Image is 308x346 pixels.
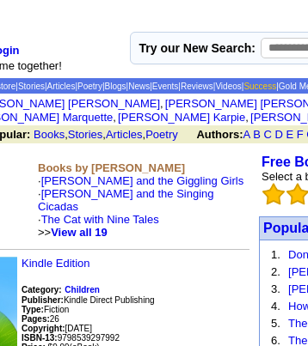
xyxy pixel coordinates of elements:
[271,248,280,261] font: 1.
[41,174,244,187] a: [PERSON_NAME] and the Giggling Girls
[22,314,50,324] b: Pages:
[65,282,100,295] a: Children
[271,282,280,295] font: 3.
[253,128,261,141] a: B
[106,128,143,141] a: Articles
[22,305,44,314] b: Type:
[38,226,108,239] font: >>
[263,128,271,141] a: C
[38,161,185,174] b: Books by [PERSON_NAME]
[243,128,250,141] a: A
[152,82,179,91] a: Events
[22,305,69,314] font: Fiction
[38,174,243,239] font: ·
[271,265,280,278] font: 2.
[271,317,280,330] font: 5.
[243,82,276,91] a: Success
[22,333,120,343] font: 9798539297992
[128,82,150,91] a: News
[196,128,243,141] b: Authors:
[116,113,118,123] font: i
[65,324,92,333] font: [DATE]
[139,41,256,55] label: Try our New Search:
[77,82,102,91] a: Poetry
[271,300,280,313] font: 4.
[118,111,245,124] a: [PERSON_NAME] Karpie
[215,82,241,91] a: Videos
[22,314,59,324] font: 26
[38,187,214,239] font: ·
[274,128,282,141] a: D
[18,82,45,91] a: Stories
[22,324,65,333] font: Copyright:
[22,295,64,305] b: Publisher:
[249,113,250,123] font: i
[22,285,62,294] b: Category:
[163,100,165,109] font: i
[262,183,285,205] img: bigemptystars.png
[181,82,213,91] a: Reviews
[65,285,100,294] b: Children
[22,295,155,305] font: Kindle Direct Publishing
[38,187,214,213] a: [PERSON_NAME] and the Singing Cicadas
[286,128,293,141] a: E
[22,333,58,343] b: ISBN-13:
[38,213,159,239] font: ·
[145,128,178,141] a: Poetry
[41,213,159,226] a: The Cat with Nine Tales
[68,128,102,141] a: Stories
[105,82,126,91] a: Blogs
[22,257,90,270] a: Kindle Edition
[34,128,65,141] a: Books
[47,82,76,91] a: Articles
[51,226,108,239] a: View all 19
[297,128,304,141] a: F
